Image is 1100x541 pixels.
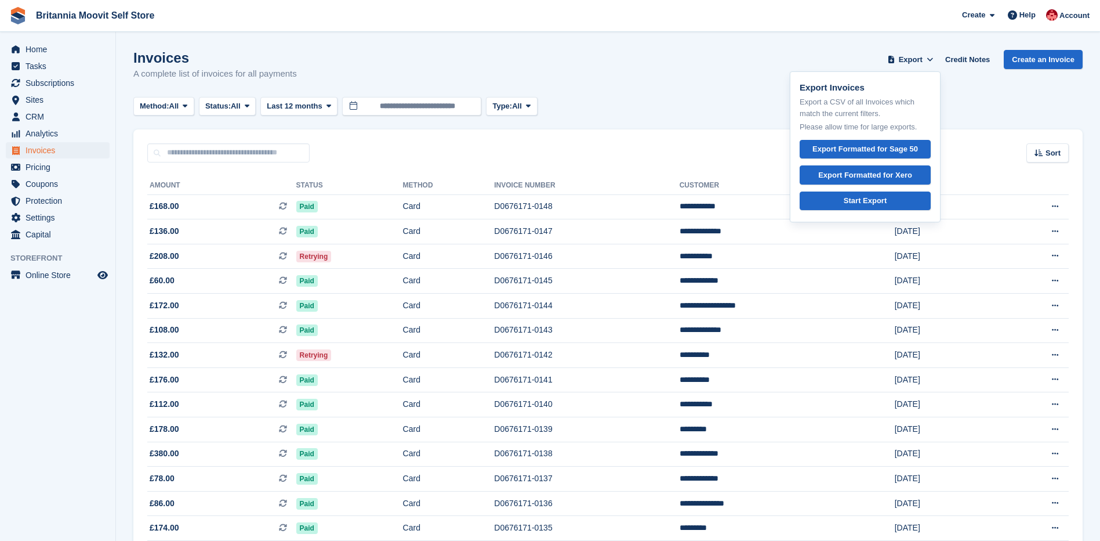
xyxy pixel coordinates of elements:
[403,392,495,417] td: Card
[895,219,995,244] td: [DATE]
[296,399,318,410] span: Paid
[494,343,679,368] td: D0676171-0142
[1046,9,1058,21] img: Jo Jopson
[895,442,995,467] td: [DATE]
[296,226,318,237] span: Paid
[296,275,318,287] span: Paid
[6,142,110,158] a: menu
[133,67,297,81] p: A complete list of invoices for all payments
[895,318,995,343] td: [DATE]
[812,143,918,155] div: Export Formatted for Sage 50
[403,491,495,516] td: Card
[403,294,495,319] td: Card
[895,491,995,516] td: [DATE]
[133,50,297,66] h1: Invoices
[403,194,495,219] td: Card
[296,201,318,212] span: Paid
[296,522,318,534] span: Paid
[403,219,495,244] td: Card
[962,9,985,21] span: Create
[26,41,95,57] span: Home
[494,176,679,195] th: Invoice Number
[150,349,179,361] span: £132.00
[895,244,995,269] td: [DATE]
[494,516,679,541] td: D0676171-0135
[150,522,179,534] span: £174.00
[403,343,495,368] td: Card
[800,140,931,159] a: Export Formatted for Sage 50
[26,92,95,108] span: Sites
[267,100,322,112] span: Last 12 months
[800,81,931,95] p: Export Invoices
[147,176,296,195] th: Amount
[296,300,318,312] span: Paid
[403,269,495,294] td: Card
[260,97,337,116] button: Last 12 months
[512,100,522,112] span: All
[403,367,495,392] td: Card
[150,374,179,386] span: £176.00
[6,159,110,175] a: menu
[296,448,318,460] span: Paid
[895,467,995,492] td: [DATE]
[150,275,175,287] span: £60.00
[1045,147,1061,159] span: Sort
[296,324,318,336] span: Paid
[150,250,179,262] span: £208.00
[1019,9,1036,21] span: Help
[6,41,110,57] a: menu
[494,392,679,417] td: D0676171-0140
[403,516,495,541] td: Card
[844,195,887,207] div: Start Export
[296,374,318,386] span: Paid
[885,50,936,69] button: Export
[169,100,179,112] span: All
[800,165,931,185] a: Export Formatted for Xero
[895,516,995,541] td: [DATE]
[6,193,110,209] a: menu
[895,269,995,294] td: [DATE]
[205,100,231,112] span: Status:
[6,226,110,243] a: menu
[895,343,995,368] td: [DATE]
[31,6,159,25] a: Britannia Moovit Self Store
[6,125,110,142] a: menu
[680,176,850,195] th: Customer
[150,398,179,410] span: £112.00
[800,121,931,133] p: Please allow time for large exports.
[6,210,110,226] a: menu
[150,300,179,312] span: £172.00
[150,225,179,237] span: £136.00
[140,100,169,112] span: Method:
[6,176,110,192] a: menu
[6,267,110,283] a: menu
[494,318,679,343] td: D0676171-0143
[26,142,95,158] span: Invoices
[494,194,679,219] td: D0676171-0148
[296,251,332,262] span: Retrying
[941,50,994,69] a: Credit Notes
[150,448,179,460] span: £380.00
[6,109,110,125] a: menu
[403,442,495,467] td: Card
[1004,50,1083,69] a: Create an Invoice
[9,7,27,24] img: stora-icon-8386f47178a22dfd0bd8f6a31ec36ba5ce8667c1dd55bd0f319d3a0aa187defe.svg
[26,75,95,91] span: Subscriptions
[403,176,495,195] th: Method
[494,294,679,319] td: D0676171-0144
[6,92,110,108] a: menu
[494,244,679,269] td: D0676171-0146
[895,367,995,392] td: [DATE]
[296,424,318,435] span: Paid
[895,176,995,195] th: Created
[895,392,995,417] td: [DATE]
[818,169,912,181] div: Export Formatted for Xero
[895,194,995,219] td: [DATE]
[26,58,95,74] span: Tasks
[26,193,95,209] span: Protection
[899,54,923,66] span: Export
[494,467,679,492] td: D0676171-0137
[26,210,95,226] span: Settings
[150,200,179,212] span: £168.00
[492,100,512,112] span: Type:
